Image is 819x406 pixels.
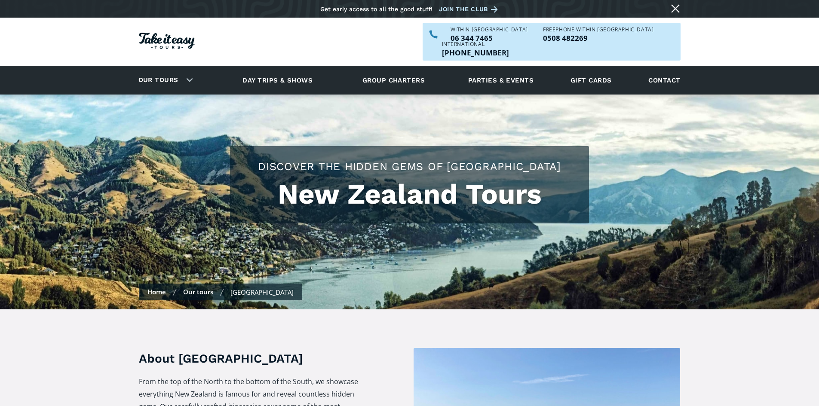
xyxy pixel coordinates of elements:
a: Group charters [352,68,436,92]
h3: About [GEOGRAPHIC_DATA] [139,350,359,367]
a: Parties & events [464,68,538,92]
div: WITHIN [GEOGRAPHIC_DATA] [451,27,528,32]
a: Our tours [183,287,213,296]
a: Gift cards [566,68,616,92]
a: Home [147,287,166,296]
img: Take it easy Tours logo [139,33,195,49]
a: Close message [669,2,682,15]
div: Get early access to all the good stuff! [320,6,433,12]
p: 06 344 7465 [451,34,528,42]
a: Day trips & shows [232,68,323,92]
h1: New Zealand Tours [239,178,580,211]
a: Join the club [439,4,501,15]
a: Our tours [132,70,185,90]
div: [GEOGRAPHIC_DATA] [230,288,294,296]
a: Homepage [139,28,195,55]
a: Contact [644,68,684,92]
nav: breadcrumbs [139,284,302,300]
a: Call us outside of NZ on +6463447465 [442,49,509,56]
p: [PHONE_NUMBER] [442,49,509,56]
a: Call us freephone within NZ on 0508482269 [543,34,653,42]
p: 0508 482269 [543,34,653,42]
div: International [442,42,509,47]
h2: Discover the hidden gems of [GEOGRAPHIC_DATA] [239,159,580,174]
a: Call us within NZ on 063447465 [451,34,528,42]
div: Freephone WITHIN [GEOGRAPHIC_DATA] [543,27,653,32]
